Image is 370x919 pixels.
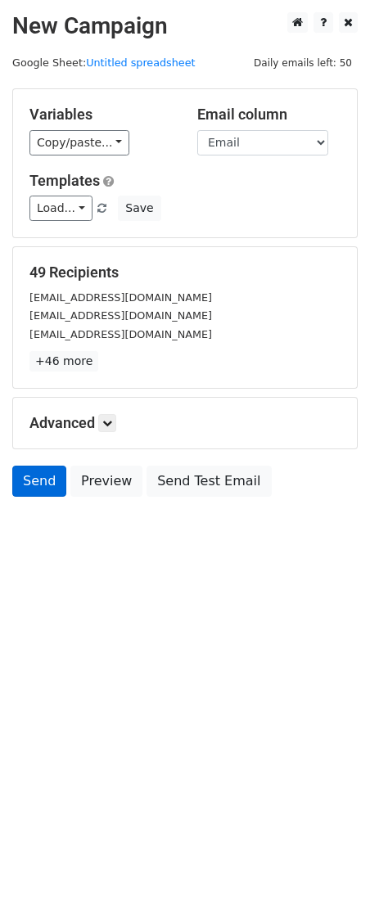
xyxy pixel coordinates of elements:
[29,414,341,432] h5: Advanced
[29,130,129,155] a: Copy/paste...
[29,351,98,372] a: +46 more
[12,466,66,497] a: Send
[29,172,100,189] a: Templates
[29,106,173,124] h5: Variables
[147,466,271,497] a: Send Test Email
[29,309,212,322] small: [EMAIL_ADDRESS][DOMAIN_NAME]
[29,264,341,282] h5: 49 Recipients
[29,328,212,340] small: [EMAIL_ADDRESS][DOMAIN_NAME]
[288,840,370,919] iframe: Chat Widget
[29,291,212,304] small: [EMAIL_ADDRESS][DOMAIN_NAME]
[12,12,358,40] h2: New Campaign
[248,56,358,69] a: Daily emails left: 50
[197,106,341,124] h5: Email column
[70,466,142,497] a: Preview
[12,56,196,69] small: Google Sheet:
[29,196,92,221] a: Load...
[86,56,195,69] a: Untitled spreadsheet
[118,196,160,221] button: Save
[248,54,358,72] span: Daily emails left: 50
